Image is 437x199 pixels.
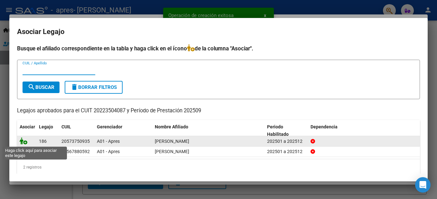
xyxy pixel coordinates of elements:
[23,82,60,93] button: Buscar
[17,120,36,141] datatable-header-cell: Asociar
[94,120,152,141] datatable-header-cell: Gerenciador
[70,84,117,90] span: Borrar Filtros
[267,148,305,155] div: 202501 a 202512
[97,124,122,129] span: Gerenciador
[152,120,265,141] datatable-header-cell: Nombre Afiliado
[97,149,120,154] span: A01 - Apres
[61,138,90,145] div: 20573750935
[17,26,420,38] h2: Asociar Legajo
[308,120,420,141] datatable-header-cell: Dependencia
[155,124,188,129] span: Nombre Afiliado
[155,139,189,144] span: QUIROZ LUCIANO JOAQUIN
[39,139,47,144] span: 186
[61,148,90,155] div: 20567880592
[28,83,35,91] mat-icon: search
[155,149,189,154] span: HALPERN GONZALEZ ANGUS SIMON
[415,177,431,193] div: Open Intercom Messenger
[267,124,289,137] span: Periodo Habilitado
[265,120,308,141] datatable-header-cell: Periodo Habilitado
[36,120,59,141] datatable-header-cell: Legajo
[65,81,123,94] button: Borrar Filtros
[17,159,420,175] div: 2 registros
[28,84,54,90] span: Buscar
[70,83,78,91] mat-icon: delete
[59,120,94,141] datatable-header-cell: CUIL
[267,138,305,145] div: 202501 a 202512
[39,149,47,154] span: 175
[311,124,338,129] span: Dependencia
[17,107,420,115] p: Legajos aprobados para el CUIT 20223504087 y Período de Prestación 202509
[61,124,71,129] span: CUIL
[17,44,420,53] h4: Busque el afiliado correspondiente en la tabla y haga click en el ícono de la columna "Asociar".
[20,124,35,129] span: Asociar
[97,139,120,144] span: A01 - Apres
[39,124,53,129] span: Legajo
